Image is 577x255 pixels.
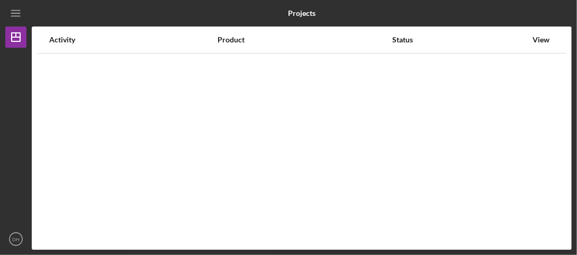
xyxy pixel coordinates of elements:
div: Product [218,36,391,44]
div: Status [392,36,527,44]
div: View [528,36,554,44]
text: DH [12,236,20,242]
b: Projects [288,9,315,17]
div: Activity [49,36,217,44]
button: DH [5,228,26,250]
